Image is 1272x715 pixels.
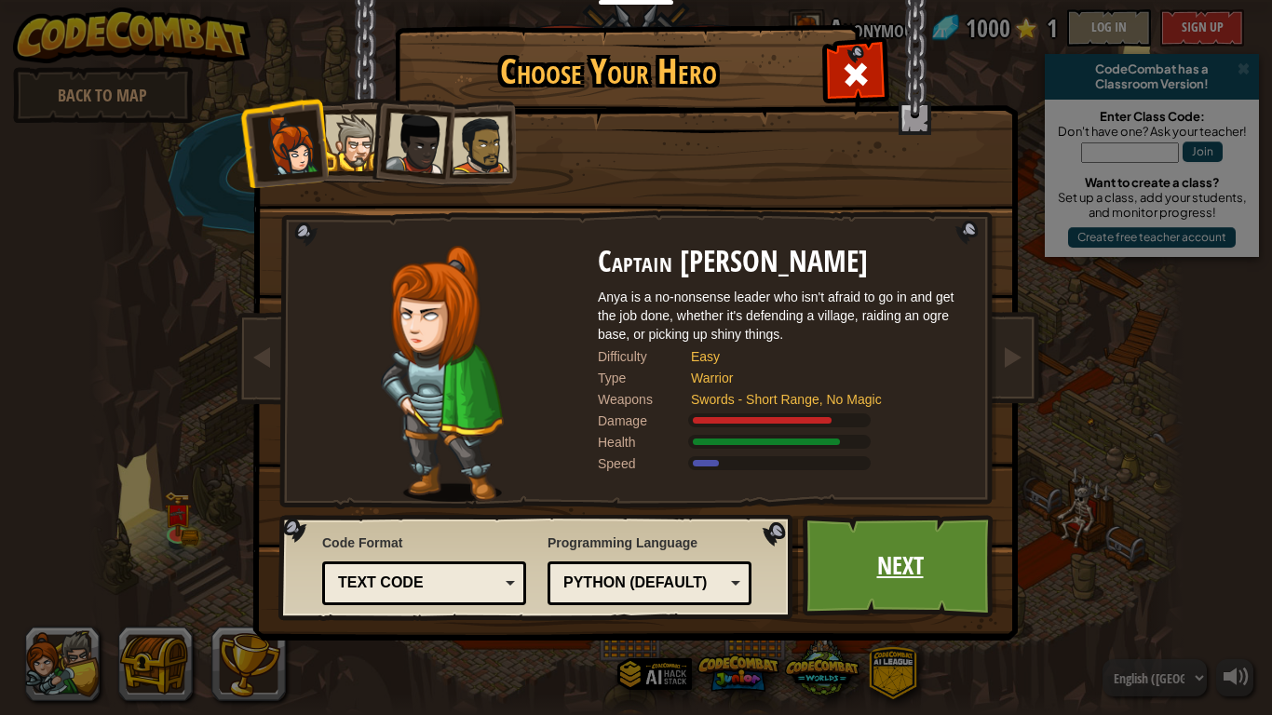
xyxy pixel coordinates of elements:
div: Easy [691,347,952,366]
div: Weapons [598,390,691,409]
div: Damage [598,411,691,430]
div: Warrior [691,369,952,387]
img: captain-pose.png [381,246,503,502]
div: Gains 140% of listed Warrior armor health. [598,433,970,452]
div: Type [598,369,691,387]
li: Lady Ida Justheart [365,94,456,185]
div: Deals 120% of listed Warrior weapon damage. [598,411,970,430]
li: Sir Tharin Thunderfist [305,98,389,182]
div: Text code [338,573,499,594]
div: Swords - Short Range, No Magic [691,390,952,409]
img: language-selector-background.png [278,515,798,621]
div: Python (Default) [563,573,724,594]
div: Speed [598,454,691,473]
h2: Captain [PERSON_NAME] [598,246,970,278]
span: Code Format [322,533,526,552]
li: Captain Anya Weston [238,97,330,188]
h1: Choose Your Hero [399,52,818,91]
div: Health [598,433,691,452]
a: Next [803,515,997,617]
li: Alejandro the Duelist [431,100,517,186]
div: Moves at 6 meters per second. [598,454,970,473]
div: Anya is a no-nonsense leader who isn't afraid to go in and get the job done, whether it's defendi... [598,288,970,344]
div: Difficulty [598,347,691,366]
span: Programming Language [548,533,751,552]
